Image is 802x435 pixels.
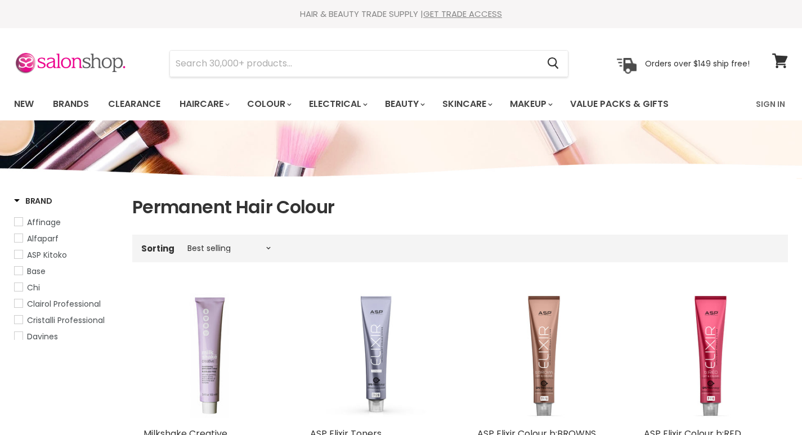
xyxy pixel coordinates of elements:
a: Haircare [171,92,236,116]
a: Affinage [14,216,118,228]
a: Base [14,265,118,277]
h3: Brand [14,195,52,207]
span: ASP Kitoko [27,249,67,261]
a: Beauty [377,92,432,116]
span: Alfaparf [27,233,59,244]
a: Clairol Professional [14,298,118,310]
span: Davines [27,331,58,342]
a: New [6,92,42,116]
button: Search [538,51,568,77]
a: ASP Elixir Toners [310,289,443,422]
a: Sign In [749,92,792,116]
a: Davines [14,330,118,343]
ul: Main menu [6,88,713,120]
a: Chi [14,281,118,294]
a: Brands [44,92,97,116]
a: Electrical [301,92,374,116]
a: Clearance [100,92,169,116]
a: ASP Elixir Colour b:BROWNS [477,289,610,422]
form: Product [169,50,568,77]
input: Search [170,51,538,77]
h1: Permanent Hair Colour [132,195,788,219]
a: Colour [239,92,298,116]
a: Cristalli Professional [14,314,118,326]
a: ASP Kitoko [14,249,118,261]
span: Chi [27,282,40,293]
span: Affinage [27,217,61,228]
span: Cristalli Professional [27,315,105,326]
a: Value Packs & Gifts [562,92,677,116]
span: Clairol Professional [27,298,101,310]
p: Orders over $149 ship free! [645,58,750,68]
label: Sorting [141,244,174,253]
a: ASP Elixir Colour b:RED [644,289,777,422]
a: Alfaparf [14,232,118,245]
a: Makeup [501,92,559,116]
a: Milkshake Creative Permanent Colour [144,289,276,422]
a: Skincare [434,92,499,116]
span: Base [27,266,46,277]
a: GET TRADE ACCESS [423,8,502,20]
